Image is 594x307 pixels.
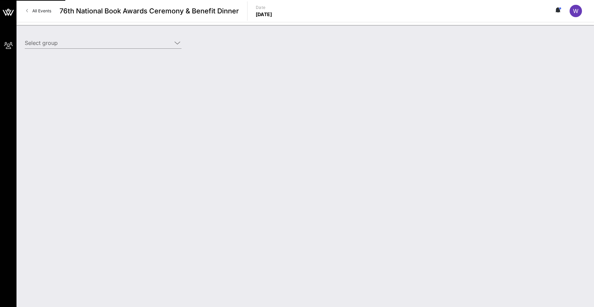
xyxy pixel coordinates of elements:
[256,11,272,18] p: [DATE]
[22,5,55,16] a: All Events
[32,8,51,13] span: All Events
[256,4,272,11] p: Date
[59,6,239,16] span: 76th National Book Awards Ceremony & Benefit Dinner
[573,8,579,14] span: W
[570,5,582,17] div: W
